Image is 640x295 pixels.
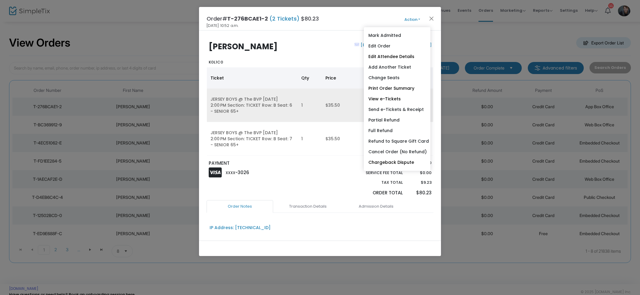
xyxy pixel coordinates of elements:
p: $80.23 [409,190,431,196]
button: Close [428,15,436,22]
span: [DATE] 10:52 a.m. [207,23,238,29]
a: Print Order Summary [364,83,430,94]
a: Order Notes [207,200,273,213]
h4: Order# $80.23 [207,15,319,23]
p: $9.23 [409,180,431,186]
a: Chargeback Dispute [364,157,430,168]
a: View e-Tickets [364,94,430,104]
p: Tax Total [351,180,403,186]
a: Change Seats [364,73,430,83]
a: Refund to Square Gift Card [364,136,430,147]
p: Sub total [351,160,403,166]
div: Data table [207,67,433,156]
p: Order Total [351,190,403,196]
a: Edit Attendee Details [364,51,430,62]
div: IP Address: [TECHNICAL_ID] [210,225,271,231]
a: Mark Admitted [364,30,430,41]
span: -3026 [235,169,249,176]
a: Add Another Ticket [364,62,430,73]
span: T-276BCAE1-2 [227,15,268,22]
td: JERSEY BOYS @ The BVP [DATE] 2:00 PM Section: TICKET Row: B Seat: 6 - SENIOR 65+ [207,89,298,122]
td: 1 [298,122,322,156]
p: $0.00 [409,170,431,176]
span: (2 Tickets) [268,15,301,22]
p: PAYMENT [209,160,317,167]
p: Service Fee Total [351,170,403,176]
b: [PERSON_NAME] [209,41,278,52]
td: 1 [298,89,322,122]
span: XXXX [226,170,235,175]
button: Action [394,16,430,23]
a: Full Refund [364,125,430,136]
a: Admission Details [343,200,409,213]
a: Send e-Tickets & Receipt [364,104,430,115]
b: K0L1C0 [209,59,223,65]
a: Edit Order [364,41,430,51]
a: Cancel Order (No Refund) [364,147,430,157]
a: Partial Refund [364,115,430,125]
th: Price [322,67,379,89]
a: Transaction Details [275,200,341,213]
td: $35.50 [322,122,379,156]
th: Qty [298,67,322,89]
td: JERSEY BOYS @ The BVP [DATE] 2:00 PM Section: TICKET Row: B Seat: 7 - SENIOR 65+ [207,122,298,156]
td: $35.50 [322,89,379,122]
th: Ticket [207,67,298,89]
